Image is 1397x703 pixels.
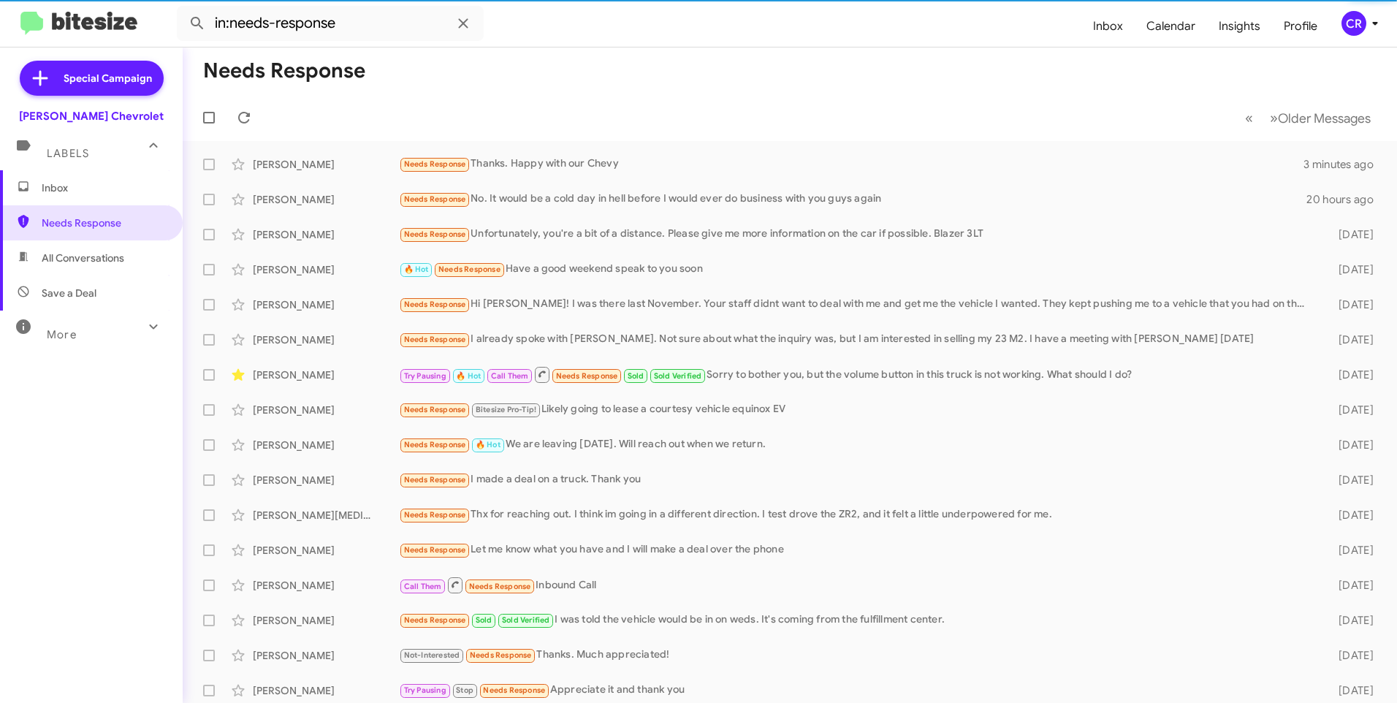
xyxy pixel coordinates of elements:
[1207,5,1272,47] a: Insights
[399,156,1303,172] div: Thanks. Happy with our Chevy
[1315,368,1385,382] div: [DATE]
[47,147,89,160] span: Labels
[1315,332,1385,347] div: [DATE]
[1315,297,1385,312] div: [DATE]
[502,615,550,625] span: Sold Verified
[404,194,466,204] span: Needs Response
[203,59,365,83] h1: Needs Response
[404,265,429,274] span: 🔥 Hot
[42,216,166,230] span: Needs Response
[1315,438,1385,452] div: [DATE]
[399,296,1315,313] div: Hi [PERSON_NAME]! I was there last November. Your staff didnt want to deal with me and get me the...
[253,262,399,277] div: [PERSON_NAME]
[42,286,96,300] span: Save a Deal
[253,403,399,417] div: [PERSON_NAME]
[1315,683,1385,698] div: [DATE]
[177,6,484,41] input: Search
[404,440,466,449] span: Needs Response
[1315,648,1385,663] div: [DATE]
[628,371,644,381] span: Sold
[404,335,466,344] span: Needs Response
[491,371,529,381] span: Call Them
[42,251,124,265] span: All Conversations
[404,300,466,309] span: Needs Response
[253,368,399,382] div: [PERSON_NAME]
[404,371,446,381] span: Try Pausing
[1315,508,1385,522] div: [DATE]
[399,331,1315,348] div: I already spoke with [PERSON_NAME]. Not sure about what the inquiry was, but I am interested in s...
[253,543,399,558] div: [PERSON_NAME]
[1303,157,1385,172] div: 3 minutes ago
[404,405,466,414] span: Needs Response
[253,473,399,487] div: [PERSON_NAME]
[404,685,446,695] span: Try Pausing
[399,682,1315,699] div: Appreciate it and thank you
[1341,11,1366,36] div: CR
[456,685,473,695] span: Stop
[404,582,442,591] span: Call Them
[476,440,500,449] span: 🔥 Hot
[556,371,618,381] span: Needs Response
[404,545,466,555] span: Needs Response
[1315,473,1385,487] div: [DATE]
[47,328,77,341] span: More
[20,61,164,96] a: Special Campaign
[1315,613,1385,628] div: [DATE]
[399,506,1315,523] div: Thx for reaching out. I think im going in a different direction. I test drove the ZR2, and it fel...
[253,332,399,347] div: [PERSON_NAME]
[1135,5,1207,47] a: Calendar
[1315,403,1385,417] div: [DATE]
[253,613,399,628] div: [PERSON_NAME]
[1315,227,1385,242] div: [DATE]
[404,229,466,239] span: Needs Response
[404,510,466,520] span: Needs Response
[404,159,466,169] span: Needs Response
[399,541,1315,558] div: Let me know what you have and I will make a deal over the phone
[253,157,399,172] div: [PERSON_NAME]
[1237,103,1379,133] nav: Page navigation example
[399,261,1315,278] div: Have a good weekend speak to you soon
[253,192,399,207] div: [PERSON_NAME]
[1245,109,1253,127] span: «
[438,265,500,274] span: Needs Response
[404,475,466,484] span: Needs Response
[399,471,1315,488] div: I made a deal on a truck. Thank you
[253,438,399,452] div: [PERSON_NAME]
[399,576,1315,594] div: Inbound Call
[1315,543,1385,558] div: [DATE]
[1081,5,1135,47] a: Inbox
[253,227,399,242] div: [PERSON_NAME]
[253,683,399,698] div: [PERSON_NAME]
[404,650,460,660] span: Not-Interested
[399,436,1315,453] div: We are leaving [DATE]. Will reach out when we return.
[469,582,531,591] span: Needs Response
[399,226,1315,243] div: Unfortunately, you're a bit of a distance. Please give me more information on the car if possible...
[1270,109,1278,127] span: »
[399,365,1315,384] div: Sorry to bother you, but the volume button in this truck is not working. What should I do?
[476,615,492,625] span: Sold
[399,191,1306,208] div: No. It would be a cold day in hell before I would ever do business with you guys again
[1315,578,1385,593] div: [DATE]
[19,109,164,123] div: [PERSON_NAME] Chevrolet
[1272,5,1329,47] a: Profile
[1261,103,1379,133] button: Next
[64,71,152,85] span: Special Campaign
[1306,192,1385,207] div: 20 hours ago
[253,297,399,312] div: [PERSON_NAME]
[253,578,399,593] div: [PERSON_NAME]
[399,647,1315,664] div: Thanks. Much appreciated!
[654,371,702,381] span: Sold Verified
[253,508,399,522] div: [PERSON_NAME][MEDICAL_DATA]
[456,371,481,381] span: 🔥 Hot
[399,401,1315,418] div: Likely going to lease a courtesy vehicle equinox EV
[1315,262,1385,277] div: [DATE]
[1236,103,1262,133] button: Previous
[1278,110,1371,126] span: Older Messages
[404,615,466,625] span: Needs Response
[399,612,1315,628] div: I was told the vehicle would be in on weds. It's coming from the fulfillment center.
[1329,11,1381,36] button: CR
